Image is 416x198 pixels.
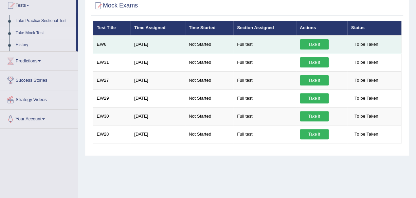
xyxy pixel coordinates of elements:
td: [DATE] [130,125,185,143]
td: EW31 [93,53,131,71]
span: To be Taken [351,129,382,139]
a: Success Stories [0,71,78,88]
a: Take it [300,57,329,67]
td: Full test [233,35,296,54]
th: Time Assigned [130,21,185,35]
th: Section Assigned [233,21,296,35]
td: Full test [233,71,296,89]
td: [DATE] [130,71,185,89]
th: Actions [296,21,347,35]
td: Not Started [185,35,233,54]
a: Take it [300,111,329,121]
a: Take Mock Test [13,27,76,39]
td: Not Started [185,53,233,71]
a: Take it [300,39,329,49]
th: Time Started [185,21,233,35]
span: To be Taken [351,75,382,85]
a: Predictions [0,52,78,68]
td: Full test [233,125,296,143]
td: EW29 [93,89,131,107]
th: Status [347,21,401,35]
td: [DATE] [130,35,185,54]
a: Take it [300,129,329,139]
td: EW28 [93,125,131,143]
td: Not Started [185,125,233,143]
td: EW6 [93,35,131,54]
td: Full test [233,107,296,125]
td: Full test [233,89,296,107]
td: EW27 [93,71,131,89]
span: To be Taken [351,39,382,49]
td: Not Started [185,89,233,107]
a: Your Account [0,110,78,126]
td: EW30 [93,107,131,125]
td: [DATE] [130,89,185,107]
td: Not Started [185,107,233,125]
th: Test Title [93,21,131,35]
a: Take it [300,75,329,85]
span: To be Taken [351,57,382,67]
h2: Mock Exams [93,1,138,11]
td: [DATE] [130,107,185,125]
a: Strategy Videos [0,90,78,107]
a: Take it [300,93,329,103]
a: History [13,39,76,51]
span: To be Taken [351,111,382,121]
span: To be Taken [351,93,382,103]
td: Full test [233,53,296,71]
td: [DATE] [130,53,185,71]
a: Take Practice Sectional Test [13,15,76,27]
td: Not Started [185,71,233,89]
